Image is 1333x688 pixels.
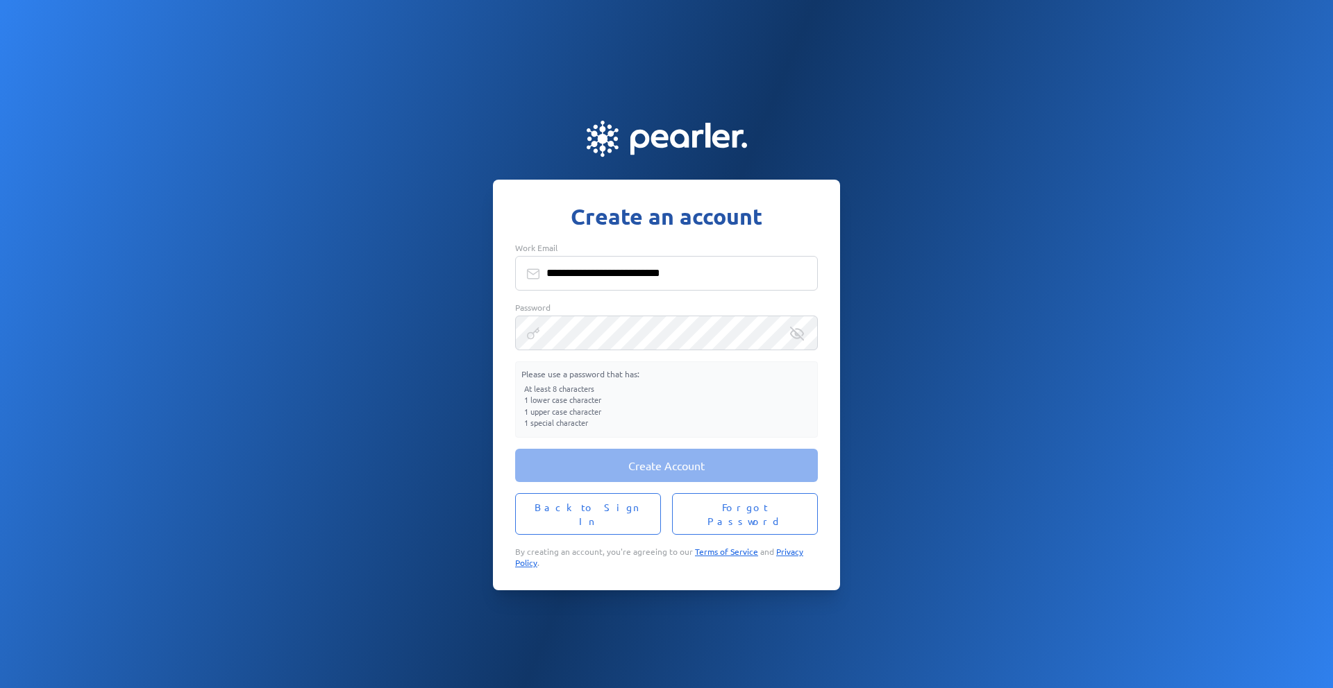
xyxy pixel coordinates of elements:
[515,546,803,568] a: Privacy Policy
[515,202,818,231] h1: Create an account
[672,493,818,535] button: Forgot Password
[790,327,804,341] div: Reveal Password
[515,546,818,568] p: By creating an account, you're agreeing to our and .
[524,383,809,395] li: At least 8 characters
[521,368,639,379] span: Please use a password that has:
[524,417,809,429] li: 1 special character
[515,302,551,313] span: Password
[689,500,801,528] span: Forgot Password
[515,493,661,535] button: Back to Sign In
[524,394,809,406] li: 1 lower case character
[515,242,557,253] span: Work Email
[532,500,644,528] span: Back to Sign In
[515,449,818,482] button: Create Account
[524,406,809,418] li: 1 upper case character
[695,546,758,557] a: Terms of Service
[628,458,705,472] span: Create Account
